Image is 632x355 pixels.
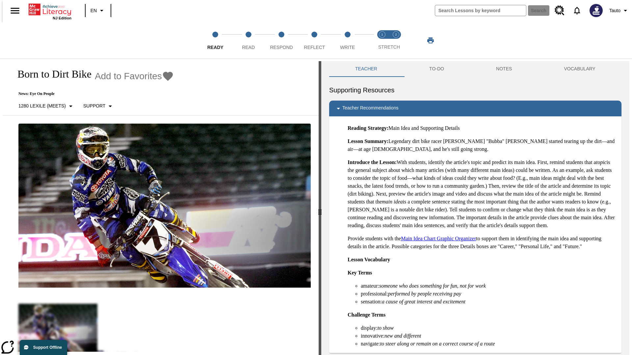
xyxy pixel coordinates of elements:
[11,91,174,96] p: News: Eye On People
[384,333,421,339] em: new and different
[382,299,465,304] em: a cause of great interest and excitement
[609,7,620,14] span: Tauto
[381,33,383,36] text: 1
[18,124,311,288] img: Motocross racer James Stewart flies through the air on his dirt bike.
[242,45,255,50] span: Read
[348,125,388,131] strong: Reading Strategy:
[596,159,607,165] em: topic
[340,45,355,50] span: Write
[361,332,616,340] li: innovative:
[29,2,71,20] div: Home
[270,45,293,50] span: Respond
[348,235,616,250] p: Provide students with the to support them in identifying the main idea and supporting details in ...
[20,340,67,355] button: Support Offline
[348,137,616,153] p: Legendary dirt bike racer [PERSON_NAME] "Bubba" [PERSON_NAME] started tearing up the dirt—and air...
[91,7,97,14] span: EN
[329,22,367,59] button: Write step 5 of 5
[361,340,616,348] li: navigate:
[329,101,621,116] div: Teacher Recommendations
[348,158,616,229] p: With students, identify the article's topic and predict its main idea. First, remind students tha...
[538,61,621,77] button: VOCABULARY
[361,324,616,332] li: display:
[207,45,224,50] span: Ready
[329,61,621,77] div: Instructional Panel Tabs
[329,85,621,95] h6: Supporting Resources
[551,2,568,19] a: Resource Center, Will open in new tab
[16,100,77,112] button: Select Lexile, 1280 Lexile (Meets)
[378,325,394,331] em: to show
[329,61,403,77] button: Teacher
[81,100,117,112] button: Scaffolds, Support
[33,345,62,350] span: Support Offline
[590,4,603,17] img: Avatar
[373,22,392,59] button: Stretch Read step 1 of 2
[53,16,71,20] span: NJ Edition
[348,124,616,132] p: Main Idea and Supporting Details
[321,61,629,355] div: activity
[607,5,632,16] button: Profile/Settings
[196,22,234,59] button: Ready step 1 of 5
[420,35,441,46] button: Print
[379,283,486,289] em: someone who does something for fun, not for work
[386,22,406,59] button: Stretch Respond step 2 of 2
[382,199,403,204] em: main idea
[361,282,616,290] li: amateur:
[586,2,607,19] button: Select a new avatar
[5,1,25,20] button: Open side menu
[95,71,162,82] span: Add to Favorites
[295,22,333,59] button: Reflect step 4 of 5
[348,270,372,275] strong: Key Terms
[342,105,398,112] p: Teacher Recommendations
[348,159,397,165] strong: Introduce the Lesson:
[348,257,390,262] strong: Lesson Vocabulary
[18,103,66,109] p: 1280 Lexile (Meets)
[568,2,586,19] a: Notifications
[470,61,538,77] button: NOTES
[3,61,319,352] div: reading
[380,341,495,346] em: to steer along or remain on a correct course of a route
[361,298,616,306] li: sensation:
[11,68,92,80] h1: Born to Dirt Bike
[348,138,388,144] strong: Lesson Summary:
[401,236,476,241] a: Main Idea Chart Graphic Organizer
[378,44,400,50] span: STRETCH
[319,61,321,355] div: Press Enter or Spacebar and then press right and left arrow keys to move the slider
[262,22,301,59] button: Respond step 3 of 5
[95,70,174,82] button: Add to Favorites - Born to Dirt Bike
[88,5,109,16] button: Language: EN, Select a language
[403,61,470,77] button: TO-DO
[83,103,105,109] p: Support
[388,291,461,296] em: performed by people receiving pay
[395,33,397,36] text: 2
[361,290,616,298] li: professional:
[304,45,325,50] span: Reflect
[348,312,385,318] strong: Challenge Terms
[435,5,526,16] input: search field
[229,22,267,59] button: Read step 2 of 5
